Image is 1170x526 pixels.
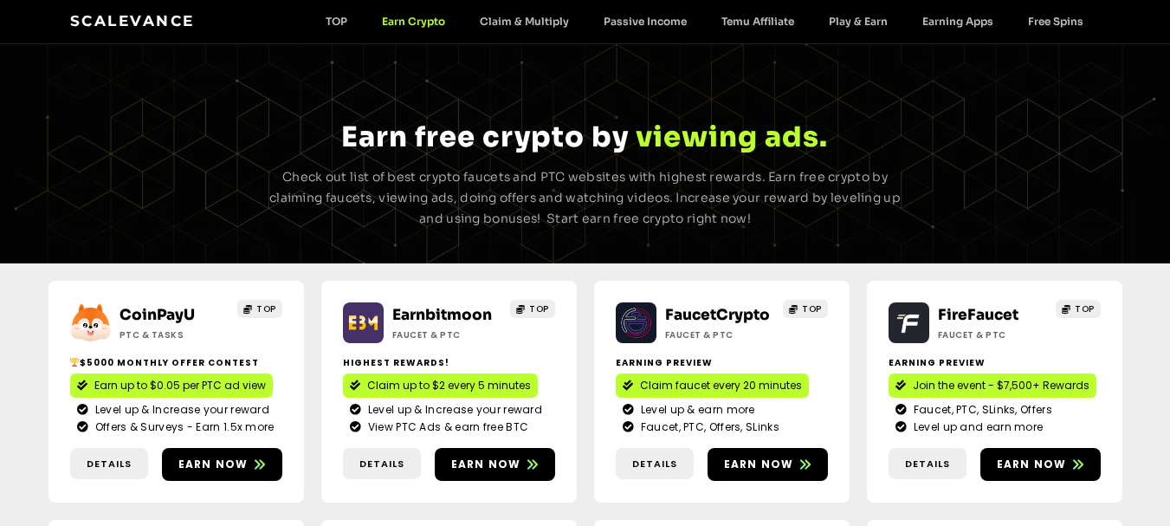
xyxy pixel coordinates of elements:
[889,356,1101,369] h2: Earning Preview
[632,457,677,471] span: Details
[1056,300,1101,318] a: TOP
[997,457,1067,472] span: Earn now
[451,457,521,472] span: Earn now
[343,373,538,398] a: Claim up to $2 every 5 minutes
[70,358,79,367] img: 🏆
[938,328,1046,341] h2: Faucet & PTC
[616,356,828,369] h2: Earning Preview
[811,15,905,28] a: Play & Earn
[70,373,273,398] a: Earn up to $0.05 per PTC ad view
[665,306,770,324] a: FaucetCrypto
[909,402,1052,418] span: Faucet, PTC, SLinks, Offers
[91,402,269,418] span: Level up & Increase your reward
[980,448,1101,481] a: Earn now
[87,457,132,471] span: Details
[529,302,549,315] span: TOP
[889,373,1096,398] a: Join the event - $7,500+ Rewards
[341,120,629,154] span: Earn free crypto by
[70,356,282,369] h2: $5000 Monthly Offer contest
[435,448,555,481] a: Earn now
[94,378,266,393] span: Earn up to $0.05 per PTC ad view
[637,419,779,435] span: Faucet, PTC, Offers, SLinks
[1075,302,1095,315] span: TOP
[708,448,828,481] a: Earn now
[343,356,555,369] h2: Highest Rewards!
[1011,15,1101,28] a: Free Spins
[637,402,755,418] span: Level up & earn more
[256,302,276,315] span: TOP
[802,302,822,315] span: TOP
[364,419,528,435] span: View PTC Ads & earn free BTC
[359,457,404,471] span: Details
[308,15,365,28] a: TOP
[462,15,586,28] a: Claim & Multiply
[510,300,555,318] a: TOP
[392,328,501,341] h2: Faucet & PTC
[704,15,811,28] a: Temu Affiliate
[586,15,704,28] a: Passive Income
[724,457,794,472] span: Earn now
[365,15,462,28] a: Earn Crypto
[616,373,809,398] a: Claim faucet every 20 minutes
[120,328,228,341] h2: ptc & Tasks
[905,457,950,471] span: Details
[640,378,802,393] span: Claim faucet every 20 minutes
[889,448,966,480] a: Details
[783,300,828,318] a: TOP
[70,448,148,480] a: Details
[367,378,531,393] span: Claim up to $2 every 5 minutes
[392,306,492,324] a: Earnbitmoon
[905,15,1011,28] a: Earning Apps
[308,15,1101,28] nav: Menu
[909,419,1044,435] span: Level up and earn more
[913,378,1089,393] span: Join the event - $7,500+ Rewards
[162,448,282,481] a: Earn now
[616,448,694,480] a: Details
[91,419,275,435] span: Offers & Surveys - Earn 1.5x more
[343,448,421,480] a: Details
[237,300,282,318] a: TOP
[665,328,773,341] h2: Faucet & PTC
[178,457,249,472] span: Earn now
[70,12,195,29] a: Scalevance
[263,167,908,229] p: Check out list of best crypto faucets and PTC websites with highest rewards. Earn free crypto by ...
[364,402,542,418] span: Level up & Increase your reward
[938,306,1018,324] a: FireFaucet
[120,306,195,324] a: CoinPayU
